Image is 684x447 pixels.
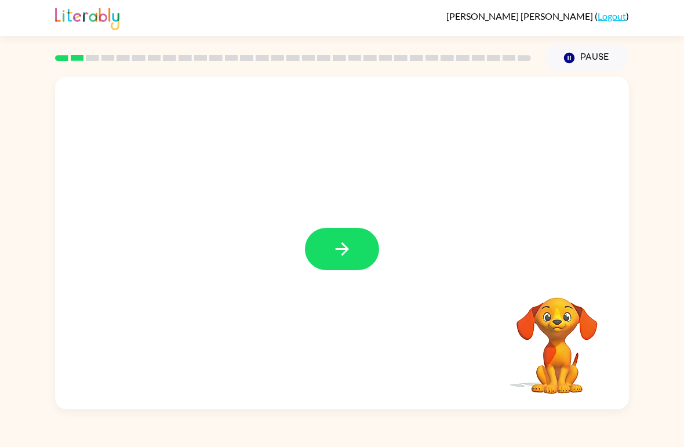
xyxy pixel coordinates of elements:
div: ( ) [446,10,629,21]
button: Pause [545,45,629,71]
video: Your browser must support playing .mp4 files to use Literably. Please try using another browser. [499,279,615,395]
span: [PERSON_NAME] [PERSON_NAME] [446,10,595,21]
a: Logout [598,10,626,21]
img: Literably [55,5,119,30]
